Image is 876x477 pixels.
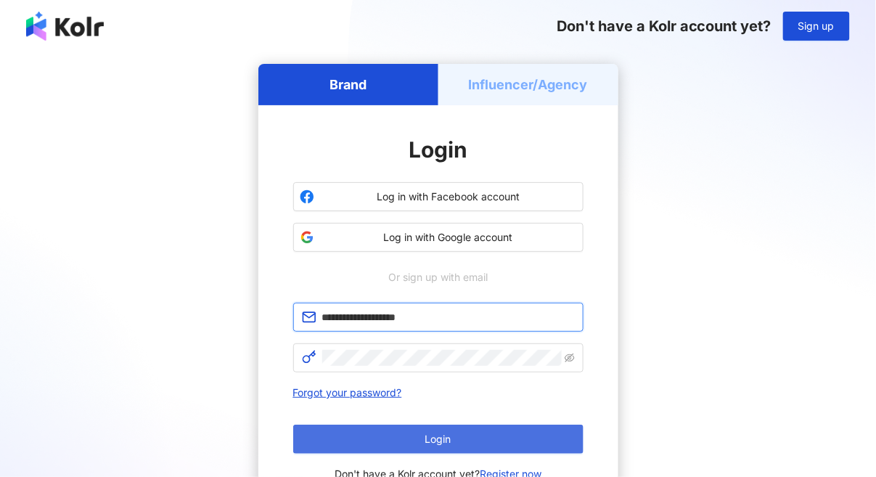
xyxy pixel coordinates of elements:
[293,386,402,399] a: Forgot your password?
[378,269,498,285] span: Or sign up with email
[26,12,104,41] img: logo
[320,230,577,245] span: Log in with Google account
[409,136,467,163] span: Login
[783,12,850,41] button: Sign up
[293,182,584,211] button: Log in with Facebook account
[320,189,577,204] span: Log in with Facebook account
[469,76,588,94] h5: Influencer/Agency
[293,223,584,252] button: Log in with Google account
[565,353,575,363] span: eye-invisible
[557,17,771,35] span: Don't have a Kolr account yet?
[293,425,584,454] button: Login
[329,76,367,94] h5: Brand
[425,433,451,445] span: Login
[798,20,835,32] span: Sign up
